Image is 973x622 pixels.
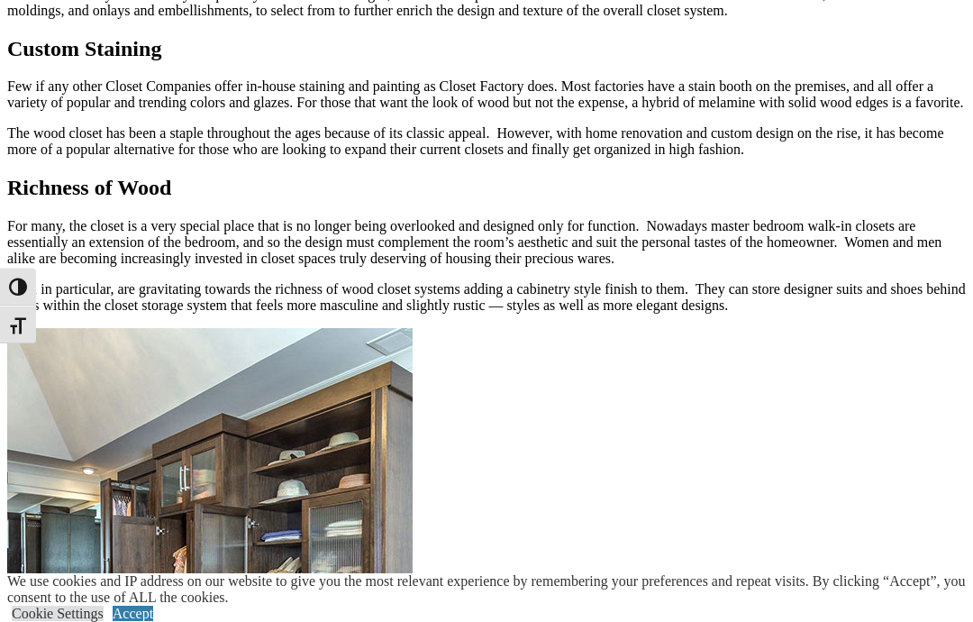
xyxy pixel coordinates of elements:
p: Men, in particular, are gravitating towards the richness of wood closet systems adding a cabinetr... [7,281,966,314]
h2: Richness of Wood [7,176,966,200]
a: Cookie Settings [12,606,104,621]
a: Accept [113,606,153,621]
p: The wood closet has been a staple throughout the ages because of its classic appeal. However, wit... [7,125,966,158]
p: For many, the closet is a very special place that is no longer being overlooked and designed only... [7,218,966,267]
div: We use cookies and IP address on our website to give you the most relevant experience by remember... [7,573,973,606]
h2: Custom Staining [7,37,966,61]
p: Few if any other Closet Companies offer in-house staining and painting as Closet Factory does. Mo... [7,78,966,111]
